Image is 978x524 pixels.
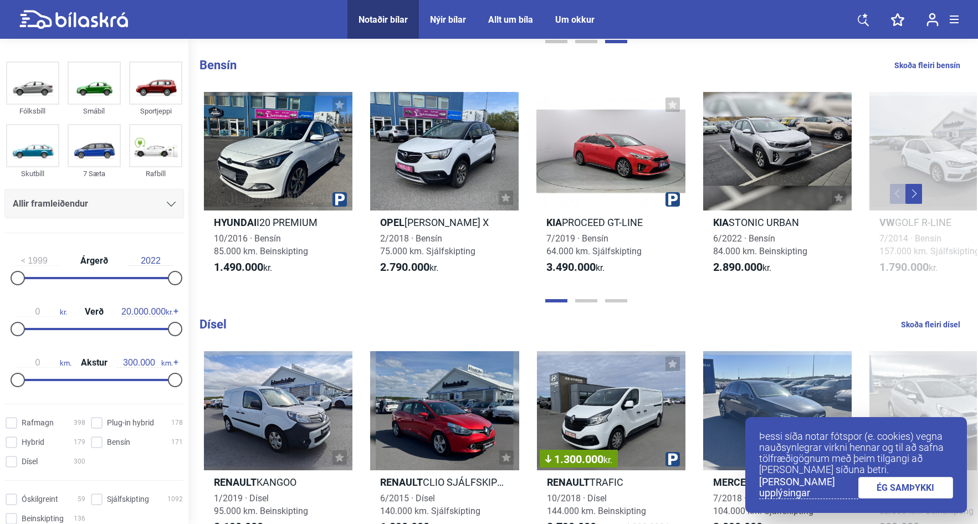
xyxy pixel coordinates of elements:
a: Nýir bílar [430,14,466,25]
span: kr. [879,261,938,274]
span: Óskilgreint [22,494,58,505]
a: Um okkur [555,14,595,25]
button: Page 2 [575,40,597,43]
b: Mercedes-Benz [713,476,793,488]
span: kr. [546,261,605,274]
a: Skoða fleiri bensín [894,58,960,73]
span: 7/2019 · Bensín 64.000 km. Sjálfskipting [546,233,642,256]
b: Renault [380,476,423,488]
span: 59 [78,494,85,505]
a: Notaðir bílar [359,14,408,25]
button: Previous [890,184,907,204]
button: Page 2 [575,299,597,302]
span: km. [117,358,173,368]
b: 2.790.000 [380,260,429,274]
button: Page 1 [545,299,567,302]
b: Opel [380,217,404,228]
span: 1/2019 · Dísel 95.000 km. Beinskipting [214,493,308,516]
div: Skutbíll [6,167,59,180]
span: Árgerð [78,256,111,265]
b: 2.890.000 [713,260,762,274]
span: Allir framleiðendur [13,196,88,212]
button: Page 3 [605,40,627,43]
a: KiaSTONIC URBAN6/2022 · Bensín84.000 km. Beinskipting2.890.000kr. [703,92,852,285]
span: kr. [603,455,612,465]
b: Renault [214,476,257,488]
span: Hybrid [22,436,44,448]
b: Kia [713,217,729,228]
a: Allt um bíla [488,14,533,25]
div: Fólksbíll [6,105,59,117]
h2: KANGOO [204,476,352,489]
span: 6/2022 · Bensín 84.000 km. Beinskipting [713,233,807,256]
h2: TRAFIC [537,476,685,489]
span: Plug-in hybrid [107,417,154,429]
span: 10/2016 · Bensín 85.000 km. Beinskipting [214,233,308,256]
a: HyundaiI20 PREMIUM10/2016 · Bensín85.000 km. Beinskipting1.490.000kr. [204,92,352,285]
b: Bensín [199,58,237,72]
span: kr. [121,307,173,317]
span: Bensín [107,436,130,448]
span: Akstur [78,358,110,367]
span: 300 [74,456,85,468]
span: 7/2018 · Dísel 104.000 km. Sjálfskipting [713,493,813,516]
a: ÉG SAMÞYKKI [858,477,954,499]
b: VW [879,217,895,228]
span: 178 [171,417,183,429]
div: 7 Sæta [68,167,121,180]
h2: STONIC URBAN [703,216,852,229]
span: Verð [82,307,106,316]
span: 12/2014 · Dísel 82.000 km. Beinskipting [879,493,974,516]
b: Kia [546,217,562,228]
a: KiaPROCEED GT-LINE7/2019 · Bensín64.000 km. Sjálfskipting3.490.000kr. [536,92,685,285]
h2: CLIO SJÁLFSKIPTUR [370,476,519,489]
span: 6/2015 · Dísel 140.000 km. Sjálfskipting [380,493,480,516]
span: km. [16,358,71,368]
h2: I20 PREMIUM [204,216,352,229]
button: Page 3 [605,299,627,302]
button: Page 1 [545,40,567,43]
span: Rafmagn [22,417,54,429]
div: Smábíl [68,105,121,117]
div: Rafbíll [129,167,182,180]
span: 2/2018 · Bensín 75.000 km. Sjálfskipting [380,233,475,256]
span: 1.300.000 [545,454,612,465]
b: Hyundai [214,217,257,228]
h2: [PERSON_NAME] X [370,216,519,229]
button: Next [905,184,922,204]
span: 179 [74,436,85,448]
span: Sjálfskipting [107,494,149,505]
b: 3.490.000 [546,260,596,274]
h2: A 180 D [703,476,852,489]
p: Þessi síða notar fótspor (e. cookies) vegna nauðsynlegrar virkni hennar og til að safna tölfræðig... [759,431,953,475]
h2: PROCEED GT-LINE [536,216,685,229]
span: kr. [713,261,771,274]
span: 10/2018 · Dísel 144.000 km. Beinskipting [547,493,646,516]
b: 1.490.000 [214,260,263,274]
div: Sportjeppi [129,105,182,117]
span: kr. [380,261,438,274]
a: Skoða fleiri dísel [901,317,960,332]
span: 171 [171,436,183,448]
b: 1.790.000 [879,260,929,274]
span: kr. [214,261,272,274]
a: Opel[PERSON_NAME] X2/2018 · Bensín75.000 km. Sjálfskipting2.790.000kr. [370,92,519,285]
b: Dísel [199,317,227,331]
span: Dísel [22,456,38,468]
span: 398 [74,417,85,429]
img: user-login.svg [926,13,939,27]
b: Renault [547,476,590,488]
span: 1092 [167,494,183,505]
span: kr. [16,307,67,317]
a: [PERSON_NAME] upplýsingar [759,476,858,499]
